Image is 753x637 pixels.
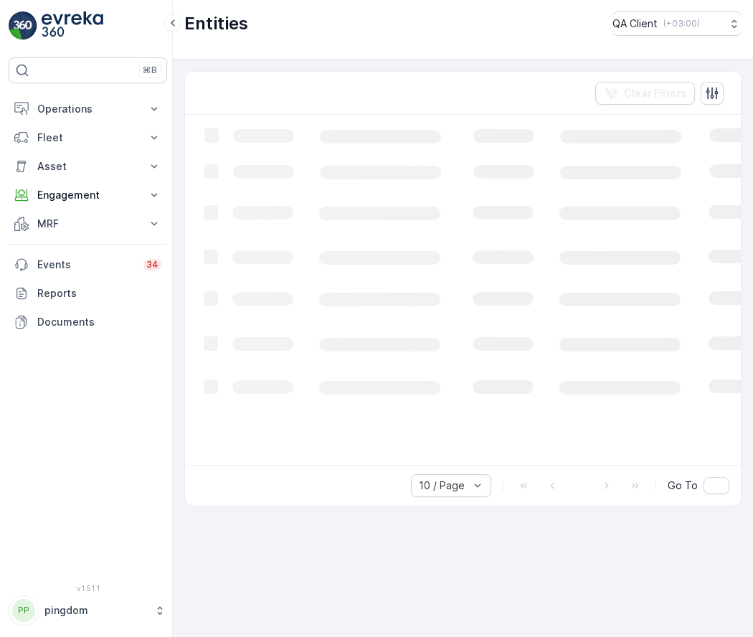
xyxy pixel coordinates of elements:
button: MRF [9,209,167,238]
p: Operations [37,102,138,116]
p: Clear Filters [624,86,686,100]
button: PPpingdom [9,595,167,626]
p: Reports [37,286,161,301]
a: Reports [9,279,167,308]
p: ( +03:00 ) [663,18,700,29]
p: Fleet [37,131,138,145]
button: Clear Filters [595,82,695,105]
button: Operations [9,95,167,123]
button: Asset [9,152,167,181]
p: Entities [184,12,248,35]
p: Asset [37,159,138,174]
p: QA Client [612,16,658,31]
p: Events [37,258,135,272]
button: Fleet [9,123,167,152]
div: PP [12,599,35,622]
p: Documents [37,315,161,329]
p: ⌘B [143,65,157,76]
img: logo [9,11,37,40]
button: QA Client(+03:00) [612,11,742,36]
a: Events34 [9,250,167,279]
p: 34 [146,259,158,270]
p: Engagement [37,188,138,202]
button: Engagement [9,181,167,209]
span: v 1.51.1 [9,584,167,593]
p: MRF [37,217,138,231]
img: logo_light-DOdMpM7g.png [42,11,103,40]
p: pingdom [44,603,147,618]
a: Documents [9,308,167,336]
span: Go To [668,478,698,493]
